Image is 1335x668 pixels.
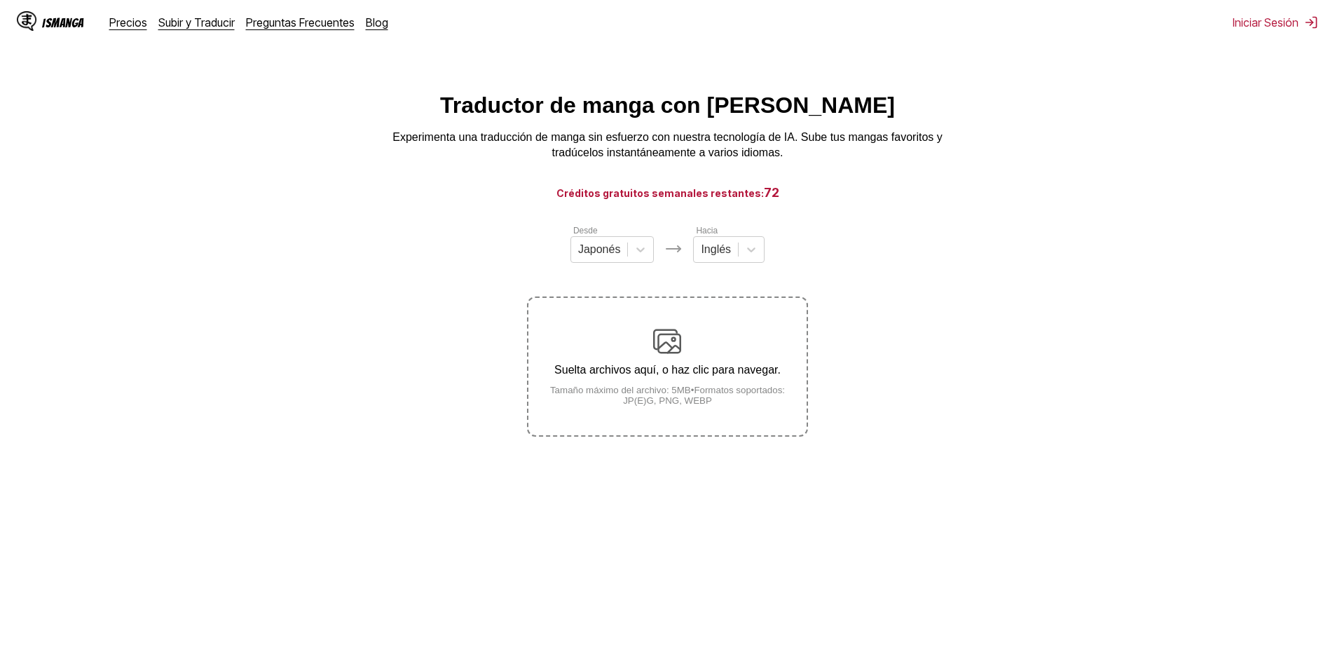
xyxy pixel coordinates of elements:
[109,15,147,29] a: Precios
[1304,15,1318,29] img: Sign out
[440,93,895,118] h1: Traductor de manga con [PERSON_NAME]
[528,385,806,406] small: Tamaño máximo del archivo: 5MB • Formatos soportados: JP(E)G, PNG, WEBP
[764,185,779,200] span: 72
[34,184,1301,201] h3: Créditos gratuitos semanales restantes:
[573,226,598,236] label: Desde
[665,240,682,257] img: Languages icon
[42,16,84,29] div: IsManga
[246,15,355,29] a: Preguntas Frecuentes
[696,226,718,236] label: Hacia
[528,364,806,376] p: Suelta archivos aquí, o haz clic para navegar.
[366,15,388,29] a: Blog
[17,11,109,34] a: IsManga LogoIsManga
[388,130,948,161] p: Experimenta una traducción de manga sin esfuerzo con nuestra tecnología de IA. Sube tus mangas fa...
[158,15,235,29] a: Subir y Traducir
[1233,15,1318,29] button: Iniciar Sesión
[17,11,36,31] img: IsManga Logo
